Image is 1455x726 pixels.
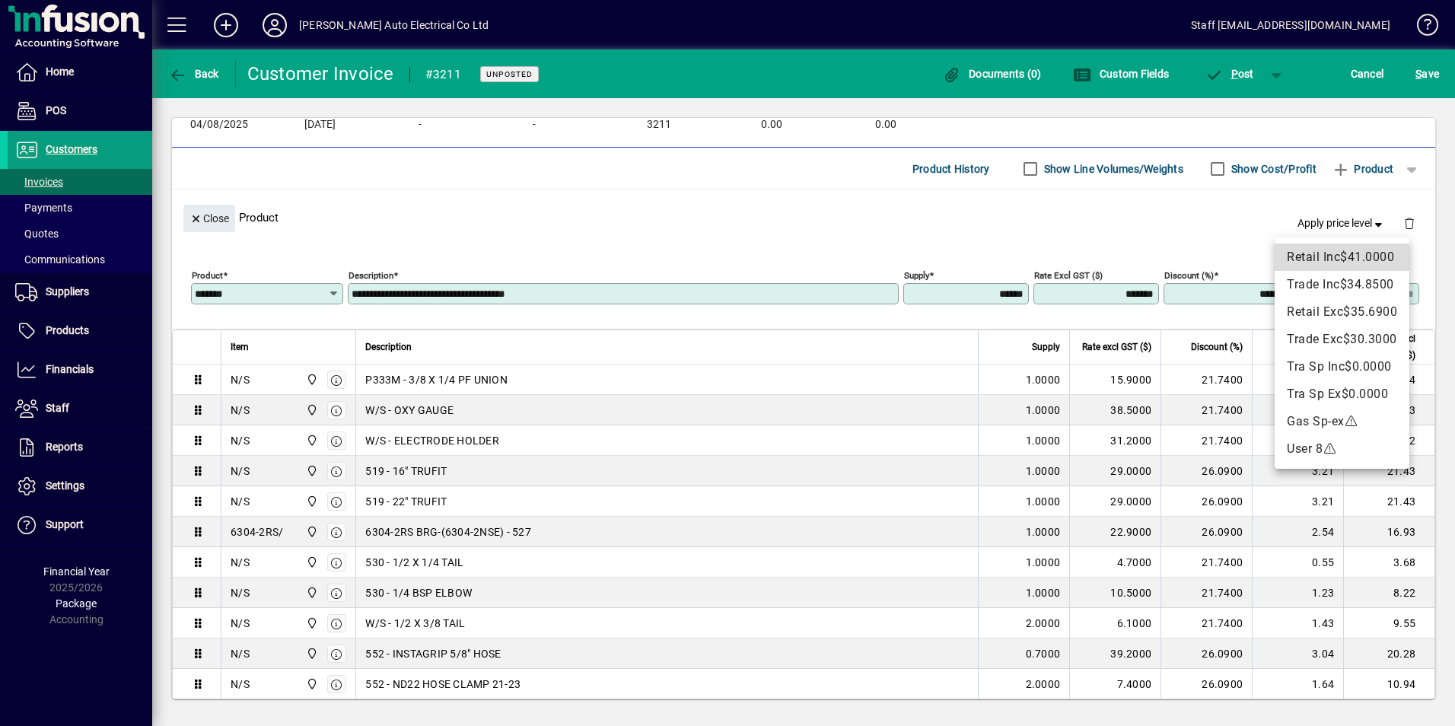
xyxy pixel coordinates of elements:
span: Trade Exc [1287,332,1343,346]
span: Tra Sp Inc [1287,359,1345,374]
span: Retail Inc [1287,250,1340,264]
span: Tra Sp Ex [1287,387,1342,401]
span: $35.6900 [1343,304,1397,319]
span: Retail Exc [1287,304,1343,319]
span: User 8 [1287,441,1323,456]
span: Gas Sp-ex [1287,414,1345,428]
span: $41.0000 [1340,250,1394,264]
span: $34.8500 [1340,277,1394,291]
span: $30.3000 [1343,332,1397,346]
span: $0.0000 [1345,359,1392,374]
span: Trade Inc [1287,277,1340,291]
span: $0.0000 [1342,387,1389,401]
